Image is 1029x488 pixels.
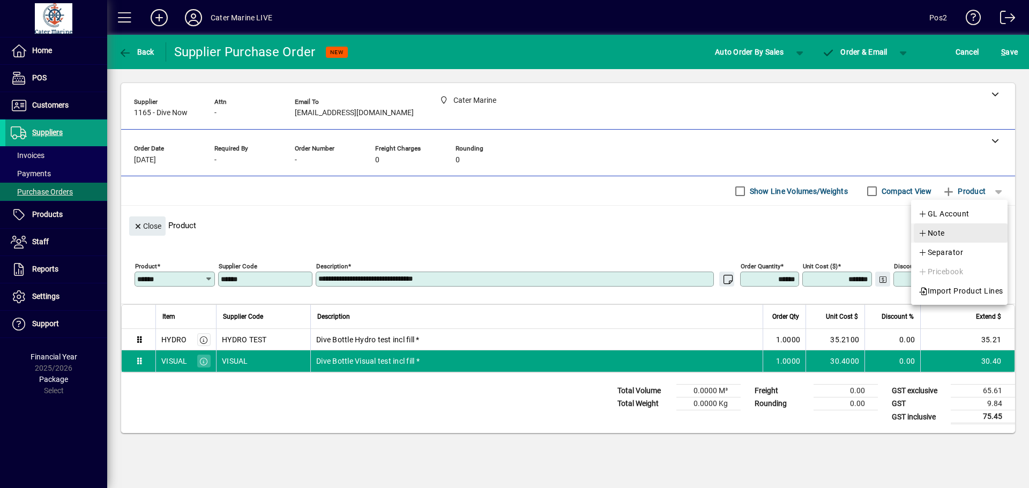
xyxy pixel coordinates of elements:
[911,262,1008,281] button: Pricebook
[918,227,945,239] span: Note
[911,204,1008,223] button: GL Account
[918,265,963,278] span: Pricebook
[918,284,1003,297] span: Import Product Lines
[911,281,1008,301] button: Import Product Lines
[918,246,963,259] span: Separator
[911,223,1008,243] button: Note
[918,207,970,220] span: GL Account
[911,243,1008,262] button: Separator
